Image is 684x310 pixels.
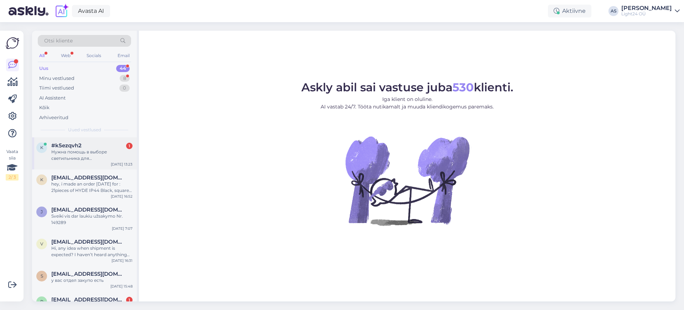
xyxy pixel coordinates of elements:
div: [DATE] 16:52 [111,194,133,199]
div: Sveiki vis dar laukiu užsakymo Nr. 149289 [51,213,133,226]
div: Aktiivne [548,5,591,17]
div: Arhiveeritud [39,114,68,121]
div: Minu vestlused [39,75,74,82]
div: 1 [126,297,133,303]
div: Tiimi vestlused [39,85,74,92]
div: [DATE] 7:07 [112,226,133,231]
div: [DATE] 15:48 [110,284,133,289]
span: k [40,145,43,150]
span: #k5ezqvh2 [51,142,82,149]
span: Uued vestlused [68,127,101,133]
div: [PERSON_NAME] [621,5,672,11]
span: k [40,177,43,182]
div: 8 [120,75,130,82]
span: justmisius@gmail.com [51,207,125,213]
div: [DATE] 13:23 [111,162,133,167]
div: Нужна помощь в выборе светильника для производственного помещения (паркетное производство) [51,149,133,162]
div: Light24 OÜ [621,11,672,17]
div: Hi, any idea when shipment is expected? I haven’t heard anything yet. Commande n°149638] ([DATE])... [51,245,133,258]
div: Email [116,51,131,60]
span: r [40,299,43,304]
a: Avasta AI [72,5,110,17]
img: Askly Logo [6,36,19,50]
div: hey, i made an order [DATE] for : 21pieces of HYDE IP44 Black, square lamps We opened the package... [51,181,133,194]
a: [PERSON_NAME]Light24 OÜ [621,5,680,17]
span: kuninkaantie752@gmail.com [51,174,125,181]
span: v [40,241,43,247]
div: Vaata siia [6,148,19,181]
div: [DATE] 16:31 [112,258,133,263]
div: у вас отдел закупо есть [51,277,133,284]
div: 1 [126,143,133,149]
div: 0 [119,85,130,92]
span: s [41,273,43,279]
p: Iga klient on oluline. AI vastab 24/7. Tööta nutikamalt ja muuda kliendikogemus paremaks. [301,96,513,111]
span: Otsi kliente [44,37,73,45]
b: 530 [452,80,474,94]
div: AI Assistent [39,95,66,102]
span: j [41,209,43,214]
span: Askly abil sai vastuse juba klienti. [301,80,513,94]
span: shahzoda@ovivoelektrik.com.tr [51,271,125,277]
img: explore-ai [54,4,69,19]
img: No Chat active [343,116,471,245]
div: AS [608,6,618,16]
div: Kõik [39,104,50,111]
div: All [38,51,46,60]
div: Uus [39,65,48,72]
div: 2 / 3 [6,174,19,181]
span: vanheiningenruud@gmail.com [51,239,125,245]
div: 44 [116,65,130,72]
div: Web [59,51,72,60]
span: ritvaleinonen@hotmail.com [51,296,125,303]
div: Socials [85,51,103,60]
